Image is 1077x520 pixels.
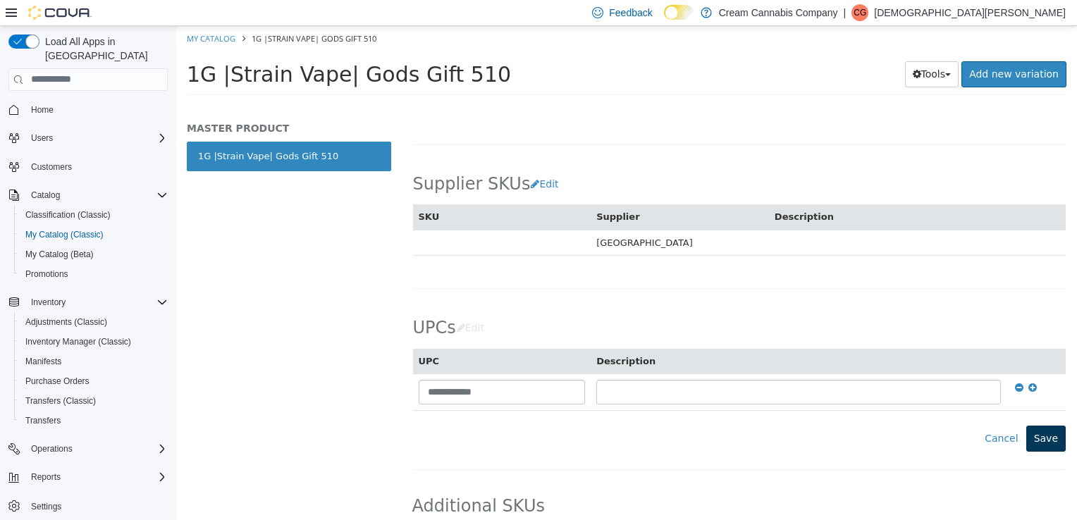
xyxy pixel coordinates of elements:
span: Home [31,104,54,116]
h5: MASTER PRODUCT [11,96,215,109]
span: SKU [242,185,264,196]
a: Customers [25,159,78,175]
span: Transfers [25,415,61,426]
button: Inventory Manager (Classic) [14,332,173,352]
span: Adjustments (Classic) [25,316,107,328]
span: Settings [31,501,61,512]
button: Catalog [25,187,66,204]
span: Promotions [25,268,68,280]
a: My Catalog [11,7,59,18]
h2: Supplier SKUs [237,145,390,171]
button: Classification (Classic) [14,205,173,225]
button: Adjustments (Classic) [14,312,173,332]
span: UPC [242,330,264,340]
a: Promotions [20,266,74,283]
button: Cancel [801,400,849,426]
button: Tools [729,35,783,61]
button: My Catalog (Classic) [14,225,173,244]
a: 1G |Strain Vape| Gods Gift 510 [11,116,215,145]
span: Reports [25,469,168,485]
span: Users [31,132,53,144]
a: Classification (Classic) [20,206,116,223]
a: Add new variation [785,35,890,61]
img: Cova [28,6,92,20]
span: My Catalog (Classic) [25,229,104,240]
a: Transfers (Classic) [20,392,101,409]
a: My Catalog (Classic) [20,226,109,243]
button: Purchase Orders [14,371,173,391]
span: Feedback [609,6,652,20]
span: Manifests [20,353,168,370]
p: Cream Cannabis Company [719,4,838,21]
a: Home [25,101,59,118]
span: Transfers (Classic) [25,395,96,407]
span: Catalog [25,187,168,204]
a: Transfers [20,412,66,429]
span: My Catalog (Beta) [20,246,168,263]
span: Reports [31,471,61,483]
a: Purchase Orders [20,373,95,390]
span: 1G |Strain Vape| Gods Gift 510 [75,7,200,18]
span: Inventory Manager (Classic) [20,333,168,350]
button: Edit [354,145,390,171]
span: Classification (Classic) [25,209,111,221]
span: 1G |Strain Vape| Gods Gift 510 [11,36,335,61]
a: My Catalog (Beta) [20,246,99,263]
span: Customers [25,158,168,175]
a: Manifests [20,353,67,370]
span: Supplier [420,185,463,196]
span: Description [420,330,479,340]
button: Edit [280,289,316,315]
button: My Catalog (Beta) [14,244,173,264]
span: Inventory Manager (Classic) [25,336,131,347]
button: Transfers [14,411,173,431]
button: Users [25,130,59,147]
span: Catalog [31,190,60,201]
button: Settings [3,495,173,516]
span: Transfers (Classic) [20,392,168,409]
span: Inventory [31,297,66,308]
p: | [844,4,847,21]
div: Christian Gallagher [851,4,868,21]
a: Inventory Manager (Classic) [20,333,137,350]
span: Operations [25,440,168,457]
span: Promotions [20,266,168,283]
span: My Catalog (Classic) [20,226,168,243]
span: Manifests [25,356,61,367]
button: Manifests [14,352,173,371]
button: Inventory [3,292,173,312]
span: Home [25,101,168,118]
a: Adjustments (Classic) [20,314,113,330]
input: Dark Mode [664,5,694,20]
span: Operations [31,443,73,454]
span: Purchase Orders [20,373,168,390]
button: Inventory [25,294,71,311]
button: Transfers (Classic) [14,391,173,411]
button: Save [850,400,890,426]
span: Users [25,130,168,147]
td: [GEOGRAPHIC_DATA] [414,204,593,230]
button: Reports [3,467,173,487]
button: Users [3,128,173,148]
span: Inventory [25,294,168,311]
span: Customers [31,161,72,173]
button: Promotions [14,264,173,284]
span: CG [854,4,866,21]
span: Purchase Orders [25,376,90,387]
p: [DEMOGRAPHIC_DATA][PERSON_NAME] [874,4,1066,21]
span: Additional SKUs [236,469,369,491]
span: Description [598,185,658,196]
button: Operations [25,440,78,457]
button: Operations [3,439,173,459]
span: Settings [25,497,168,514]
span: My Catalog (Beta) [25,249,94,260]
button: Catalog [3,185,173,205]
span: Transfers [20,412,168,429]
span: Adjustments (Classic) [20,314,168,330]
button: Customers [3,156,173,177]
span: Load All Apps in [GEOGRAPHIC_DATA] [39,35,168,63]
span: Classification (Classic) [20,206,168,223]
a: Settings [25,498,67,515]
h2: UPCs [237,289,316,315]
